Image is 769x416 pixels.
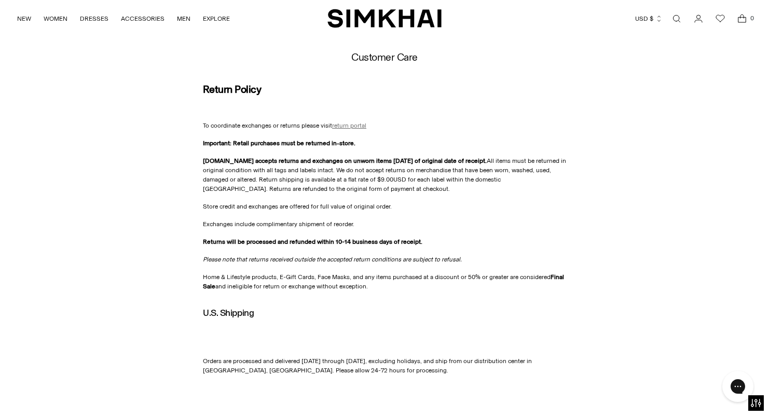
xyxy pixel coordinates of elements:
a: DRESSES [80,7,108,30]
a: EXPLORE [203,7,230,30]
h2: U.S. Shipping [203,308,566,317]
p: All items must be returned in original condition with all tags and labels intact. We do not accep... [203,156,566,193]
strong: Return Policy [203,83,262,95]
a: NEW [17,7,31,30]
a: Open search modal [666,8,687,29]
strong: Important: Retail purchases must be returned in-store. [203,140,355,147]
p: Store credit and exchanges are offered for full value of original order. [203,202,566,211]
em: Please note that returns received outside the accepted return conditions are subject to refusal. [203,256,462,263]
p: Exchanges include complimentary shipment of reorder. [203,219,566,229]
span: 0 [747,13,757,23]
a: return portal [332,122,366,129]
p: Home & Lifestyle products, E-Gift Cards, Face Masks, and any items purchased at a discount or 50%... [203,272,566,291]
button: USD $ [635,7,663,30]
a: MEN [177,7,190,30]
div: Orders are processed and delivered [DATE] through [DATE], excluding holidays, and ship from our d... [203,356,566,375]
strong: Returns will be processed and refunded within 10-14 business days of receipt. [203,238,422,245]
iframe: Sign Up via Text for Offers [8,377,104,408]
a: Wishlist [710,8,731,29]
a: SIMKHAI [327,8,442,29]
strong: [DOMAIN_NAME] accepts returns and exchanges on unworn items [DATE] of original date of receipt. [203,157,487,164]
a: Go to the account page [688,8,709,29]
a: Open cart modal [732,8,752,29]
iframe: Gorgias live chat messenger [717,367,759,406]
a: ACCESSORIES [121,7,164,30]
h1: Customer Care [351,51,418,63]
a: WOMEN [44,7,67,30]
p: To coordinate exchanges or returns please visit [203,121,566,130]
